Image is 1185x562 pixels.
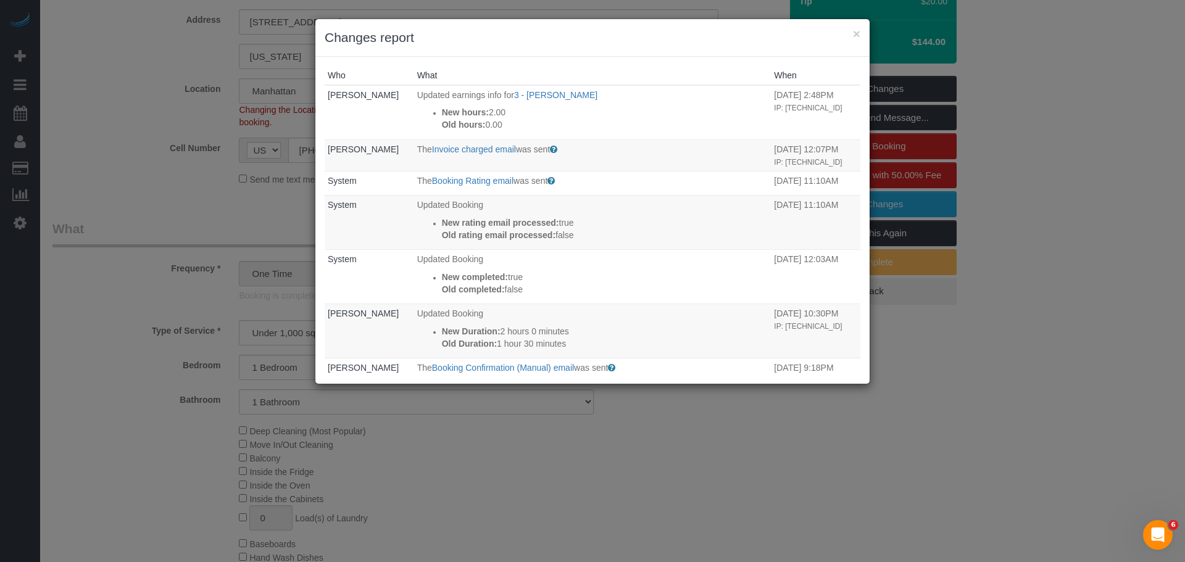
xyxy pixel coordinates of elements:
[325,28,860,47] h3: Changes report
[771,304,860,358] td: When
[442,339,497,349] strong: Old Duration:
[414,66,771,85] th: What
[417,308,483,318] span: Updated Booking
[325,139,414,171] td: Who
[513,176,547,186] span: was sent
[442,325,768,337] p: 2 hours 0 minutes
[1168,520,1178,530] span: 6
[442,229,768,241] p: false
[853,27,860,40] button: ×
[432,176,513,186] a: Booking Rating email
[774,158,842,167] small: IP: [TECHNICAL_ID]
[442,337,768,350] p: 1 hour 30 minutes
[414,171,771,196] td: What
[325,304,414,358] td: Who
[442,118,768,131] p: 0.00
[328,90,399,100] a: [PERSON_NAME]
[442,217,768,229] p: true
[442,230,555,240] strong: Old rating email processed:
[516,144,550,154] span: was sent
[771,196,860,250] td: When
[442,284,505,294] strong: Old completed:
[414,358,771,390] td: What
[414,304,771,358] td: What
[774,104,842,112] small: IP: [TECHNICAL_ID]
[325,196,414,250] td: Who
[432,363,574,373] a: Booking Confirmation (Manual) email
[315,19,870,384] sui-modal: Changes report
[417,176,432,186] span: The
[574,363,608,373] span: was sent
[771,171,860,196] td: When
[432,144,516,154] a: Invoice charged email
[325,66,414,85] th: Who
[417,200,483,210] span: Updated Booking
[1143,520,1173,550] iframe: Intercom live chat
[771,139,860,171] td: When
[325,250,414,304] td: Who
[328,144,399,154] a: [PERSON_NAME]
[328,363,399,373] a: [PERSON_NAME]
[442,272,508,282] strong: New completed:
[442,107,489,117] strong: New hours:
[414,196,771,250] td: What
[442,283,768,295] p: false
[771,66,860,85] th: When
[417,363,432,373] span: The
[442,271,768,283] p: true
[325,358,414,390] td: Who
[417,90,514,100] span: Updated earnings info for
[771,358,860,390] td: When
[514,90,597,100] a: 3 - [PERSON_NAME]
[771,85,860,139] td: When
[325,85,414,139] td: Who
[442,218,559,228] strong: New rating email processed:
[414,139,771,171] td: What
[442,106,768,118] p: 2.00
[442,120,486,130] strong: Old hours:
[328,308,399,318] a: [PERSON_NAME]
[328,254,357,264] a: System
[417,144,432,154] span: The
[414,250,771,304] td: What
[414,85,771,139] td: What
[325,171,414,196] td: Who
[771,250,860,304] td: When
[328,176,357,186] a: System
[328,200,357,210] a: System
[417,254,483,264] span: Updated Booking
[774,322,842,331] small: IP: [TECHNICAL_ID]
[442,326,501,336] strong: New Duration:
